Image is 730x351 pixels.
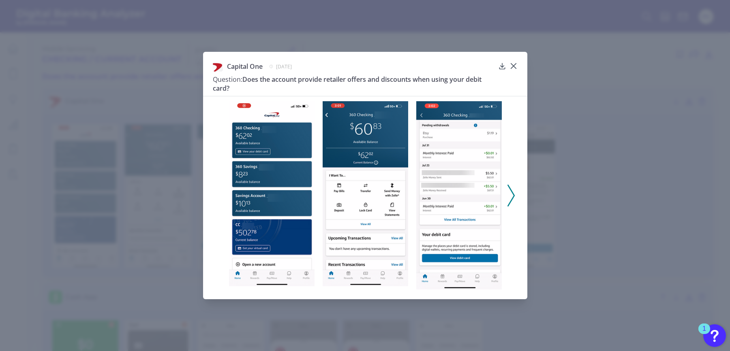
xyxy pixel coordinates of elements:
[213,75,495,93] h3: Does the account provide retailer offers and discounts when using your debit card?
[276,63,292,70] span: [DATE]
[703,324,726,347] button: Open Resource Center, 1 new notification
[213,75,242,84] span: Question:
[227,62,263,71] span: Capital One
[702,329,706,339] div: 1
